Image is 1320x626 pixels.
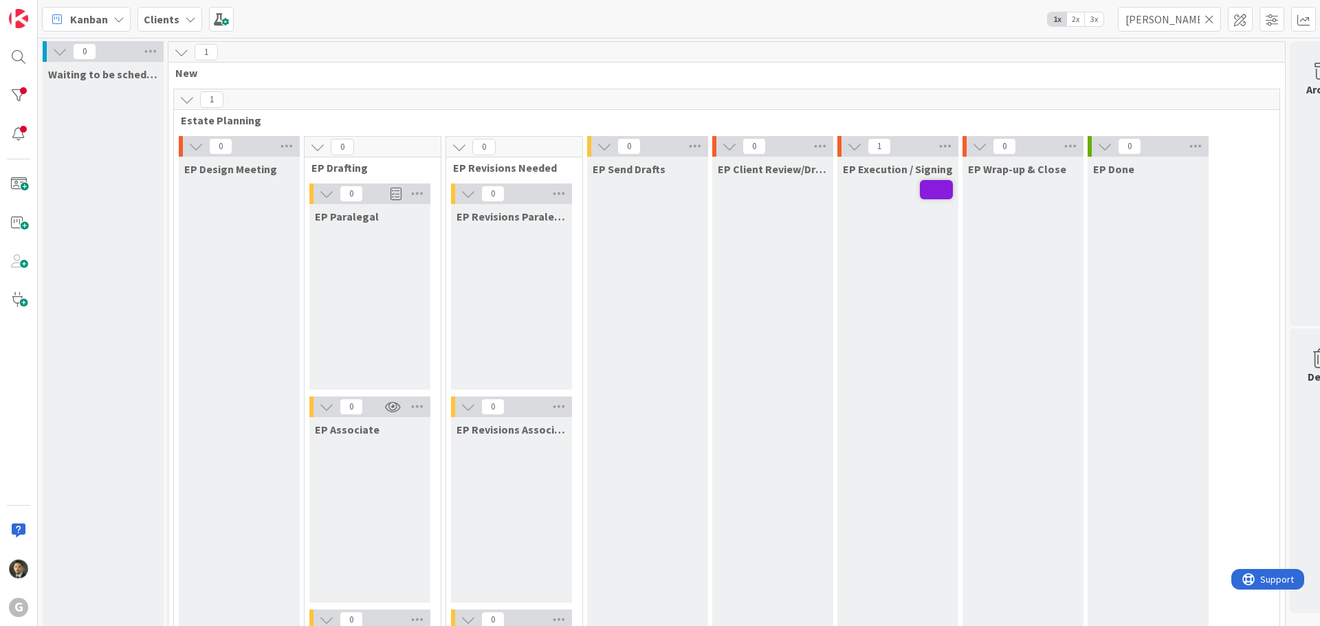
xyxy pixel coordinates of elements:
[9,598,28,617] div: G
[70,11,108,27] span: Kanban
[456,210,566,223] span: EP Revisions Paralegal
[340,399,363,415] span: 0
[481,186,505,202] span: 0
[1048,12,1066,26] span: 1x
[481,399,505,415] span: 0
[315,210,379,223] span: EP Paralegal
[48,67,158,81] span: Waiting to be scheduled
[73,43,96,60] span: 0
[9,9,28,28] img: Visit kanbanzone.com
[315,423,379,436] span: EP Associate
[9,559,28,579] img: CG
[617,138,641,155] span: 0
[29,2,63,19] span: Support
[195,44,218,60] span: 1
[331,139,354,155] span: 0
[1085,12,1103,26] span: 3x
[184,162,277,176] span: EP Design Meeting
[456,423,566,436] span: EP Revisions Associate
[868,138,891,155] span: 1
[1066,12,1085,26] span: 2x
[181,113,1262,127] span: Estate Planning
[742,138,766,155] span: 0
[1118,138,1141,155] span: 0
[209,138,232,155] span: 0
[175,66,1268,80] span: New
[200,91,223,108] span: 1
[593,162,665,176] span: EP Send Drafts
[340,186,363,202] span: 0
[1093,162,1134,176] span: EP Done
[472,139,496,155] span: 0
[718,162,828,176] span: EP Client Review/Draft Review Meeting
[144,12,179,26] b: Clients
[968,162,1066,176] span: EP Wrap-up & Close
[453,161,565,175] span: EP Revisions Needed
[843,162,953,176] span: EP Execution / Signing
[1118,7,1221,32] input: Quick Filter...
[311,161,423,175] span: EP Drafting
[993,138,1016,155] span: 0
